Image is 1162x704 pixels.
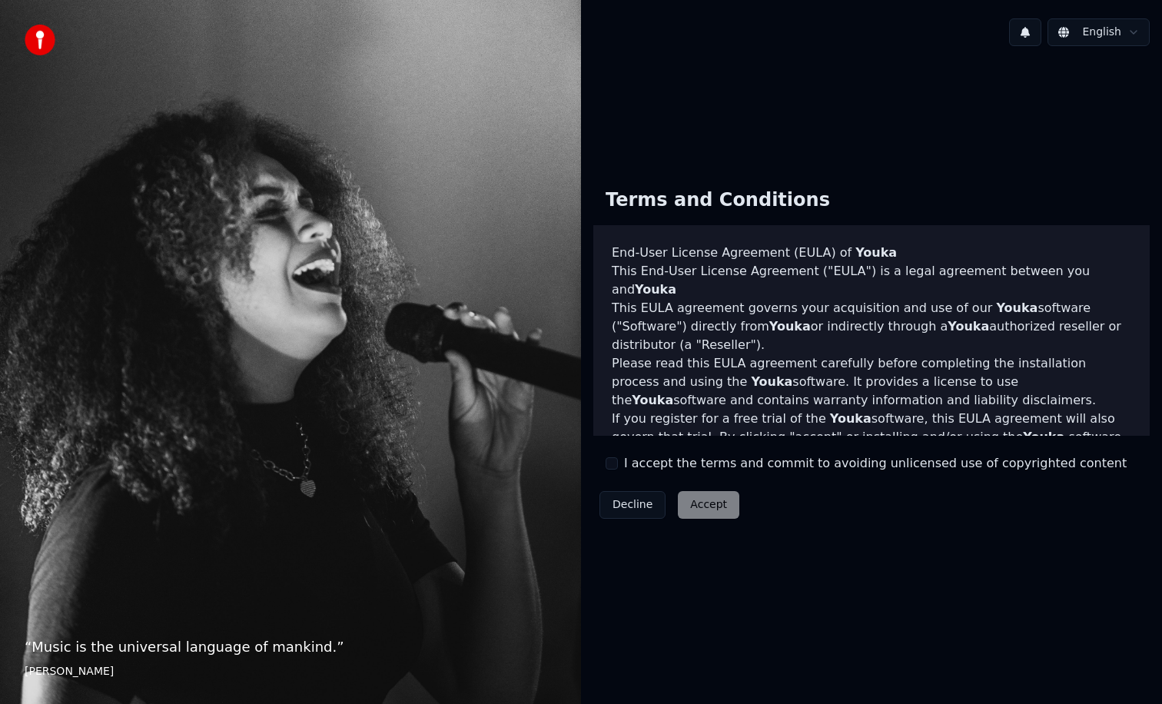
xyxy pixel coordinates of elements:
[612,410,1131,483] p: If you register for a free trial of the software, this EULA agreement will also govern that trial...
[25,25,55,55] img: youka
[593,176,842,225] div: Terms and Conditions
[25,636,556,658] p: “ Music is the universal language of mankind. ”
[830,411,871,426] span: Youka
[612,354,1131,410] p: Please read this EULA agreement carefully before completing the installation process and using th...
[996,301,1037,315] span: Youka
[612,244,1131,262] h3: End-User License Agreement (EULA) of
[855,245,897,260] span: Youka
[769,319,811,334] span: Youka
[948,319,989,334] span: Youka
[635,282,676,297] span: Youka
[632,393,673,407] span: Youka
[612,299,1131,354] p: This EULA agreement governs your acquisition and use of our software ("Software") directly from o...
[612,262,1131,299] p: This End-User License Agreement ("EULA") is a legal agreement between you and
[25,664,556,679] footer: [PERSON_NAME]
[751,374,792,389] span: Youka
[599,491,666,519] button: Decline
[1023,430,1064,444] span: Youka
[624,454,1127,473] label: I accept the terms and commit to avoiding unlicensed use of copyrighted content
